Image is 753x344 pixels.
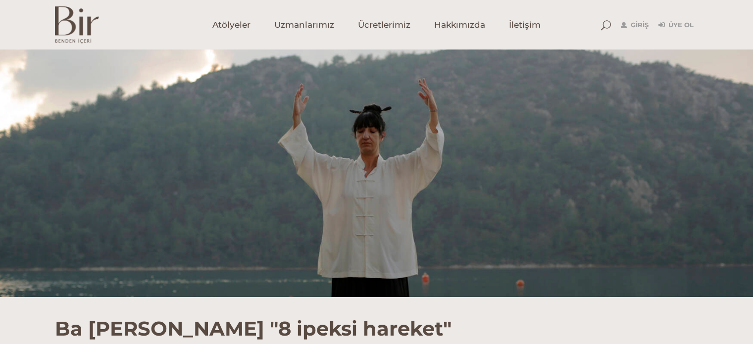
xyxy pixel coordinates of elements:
[434,19,485,31] span: Hakkımızda
[658,19,694,31] a: Üye Ol
[621,19,649,31] a: Giriş
[212,19,251,31] span: Atölyeler
[274,19,334,31] span: Uzmanlarımız
[55,297,699,341] h1: Ba [PERSON_NAME] "8 ipeksi hareket"
[358,19,410,31] span: Ücretlerimiz
[509,19,541,31] span: İletişim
